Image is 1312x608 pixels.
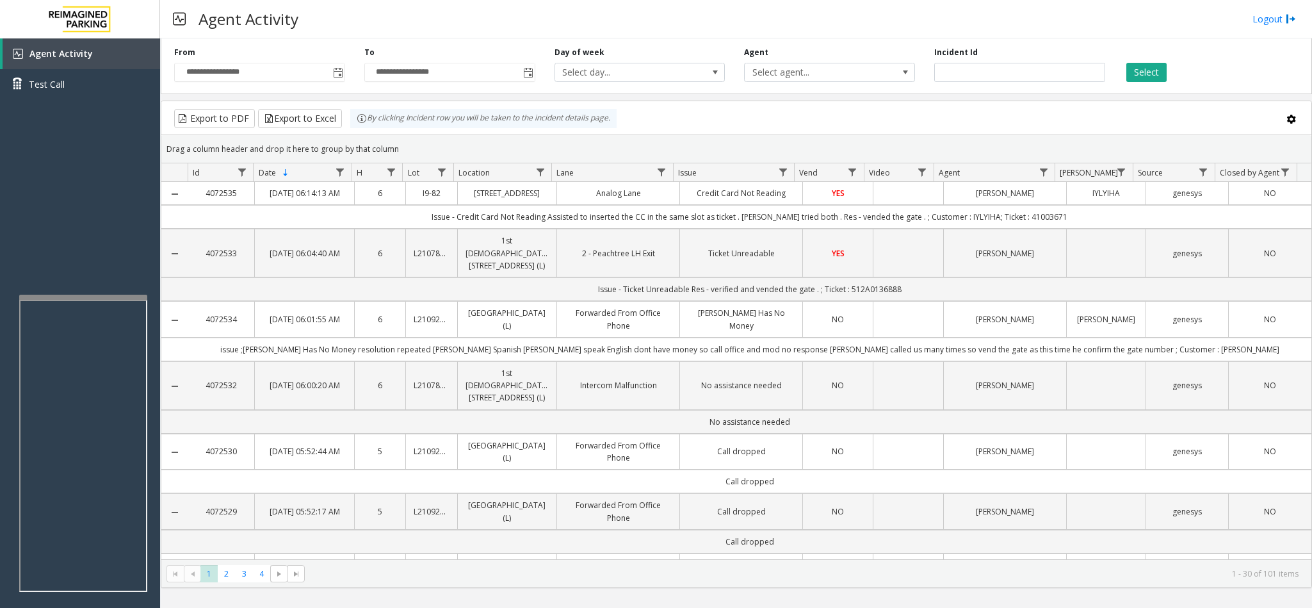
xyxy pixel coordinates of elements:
[253,565,270,582] span: Page 4
[13,49,23,59] img: 'icon'
[161,249,188,259] a: Collapse Details
[218,565,235,582] span: Page 2
[1154,445,1221,457] a: genesys
[688,247,795,259] a: Ticket Unreadable
[952,247,1058,259] a: [PERSON_NAME]
[1264,506,1276,517] span: NO
[1154,247,1221,259] a: genesys
[195,505,247,518] a: 4072529
[466,307,549,331] a: [GEOGRAPHIC_DATA] (L)
[195,187,247,199] a: 4072535
[799,167,818,178] span: Vend
[433,163,451,181] a: Lot Filter Menu
[1236,379,1304,391] a: NO
[357,113,367,124] img: infoIcon.svg
[688,307,795,331] a: [PERSON_NAME] Has No Money
[291,569,302,579] span: Go to the last page
[270,565,288,583] span: Go to the next page
[173,3,186,35] img: pageIcon
[362,187,398,199] a: 6
[3,38,160,69] a: Agent Activity
[774,163,791,181] a: Issue Filter Menu
[1074,187,1137,199] a: IYLYIHA
[565,499,672,523] a: Forwarded From Office Phone
[280,168,291,178] span: Sortable
[832,314,844,325] span: NO
[188,205,1311,229] td: Issue - Credit Card Not Reading Assisted to inserted the CC in the same slot as ticket . [PERSON_...
[330,63,344,81] span: Toggle popup
[832,446,844,457] span: NO
[688,187,795,199] a: Credit Card Not Reading
[832,188,845,199] span: YES
[458,167,490,178] span: Location
[678,167,697,178] span: Issue
[1113,163,1130,181] a: Parker Filter Menu
[811,445,865,457] a: NO
[414,187,449,199] a: I9-82
[362,379,398,391] a: 6
[1286,12,1296,26] img: logout
[161,447,188,457] a: Collapse Details
[952,379,1058,391] a: [PERSON_NAME]
[466,440,549,464] a: [GEOGRAPHIC_DATA] (L)
[1060,167,1118,178] span: [PERSON_NAME]
[195,313,247,325] a: 4072534
[952,505,1058,518] a: [PERSON_NAME]
[288,565,305,583] span: Go to the last page
[869,167,890,178] span: Video
[531,163,549,181] a: Location Filter Menu
[188,410,1311,434] td: No assistance needed
[414,247,449,259] a: L21078200
[1220,167,1279,178] span: Closed by Agent
[1236,445,1304,457] a: NO
[556,167,574,178] span: Lane
[161,189,188,199] a: Collapse Details
[362,247,398,259] a: 6
[521,63,535,81] span: Toggle popup
[382,163,400,181] a: H Filter Menu
[1264,188,1276,199] span: NO
[1154,187,1221,199] a: genesys
[263,247,346,259] a: [DATE] 06:04:40 AM
[161,315,188,325] a: Collapse Details
[811,313,865,325] a: NO
[332,163,349,181] a: Date Filter Menu
[934,47,978,58] label: Incident Id
[832,248,845,259] span: YES
[466,187,549,199] a: [STREET_ADDRESS]
[263,187,346,199] a: [DATE] 06:14:13 AM
[565,247,672,259] a: 2 - Peachtree LH Exit
[1154,505,1221,518] a: genesys
[1035,163,1052,181] a: Agent Filter Menu
[188,338,1311,361] td: issue ;[PERSON_NAME] Has No Money resolution repeated [PERSON_NAME] Spanish [PERSON_NAME] speak E...
[939,167,960,178] span: Agent
[1264,380,1276,391] span: NO
[263,313,346,325] a: [DATE] 06:01:55 AM
[29,47,93,60] span: Agent Activity
[1126,63,1167,82] button: Select
[952,313,1058,325] a: [PERSON_NAME]
[161,163,1311,559] div: Data table
[1264,446,1276,457] span: NO
[161,507,188,518] a: Collapse Details
[195,247,247,259] a: 4072533
[1138,167,1163,178] span: Source
[555,63,691,81] span: Select day...
[1236,313,1304,325] a: NO
[414,505,449,518] a: L21092801
[914,163,931,181] a: Video Filter Menu
[161,138,1311,160] div: Drag a column header and drop it here to group by that column
[811,247,865,259] a: YES
[811,505,865,518] a: NO
[1264,314,1276,325] span: NO
[312,568,1299,579] kendo-pager-info: 1 - 30 of 101 items
[195,379,247,391] a: 4072532
[1074,313,1137,325] a: [PERSON_NAME]
[174,47,195,58] label: From
[29,78,65,91] span: Test Call
[200,565,218,582] span: Page 1
[1236,505,1304,518] a: NO
[274,569,284,579] span: Go to the next page
[161,381,188,391] a: Collapse Details
[193,167,200,178] span: Id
